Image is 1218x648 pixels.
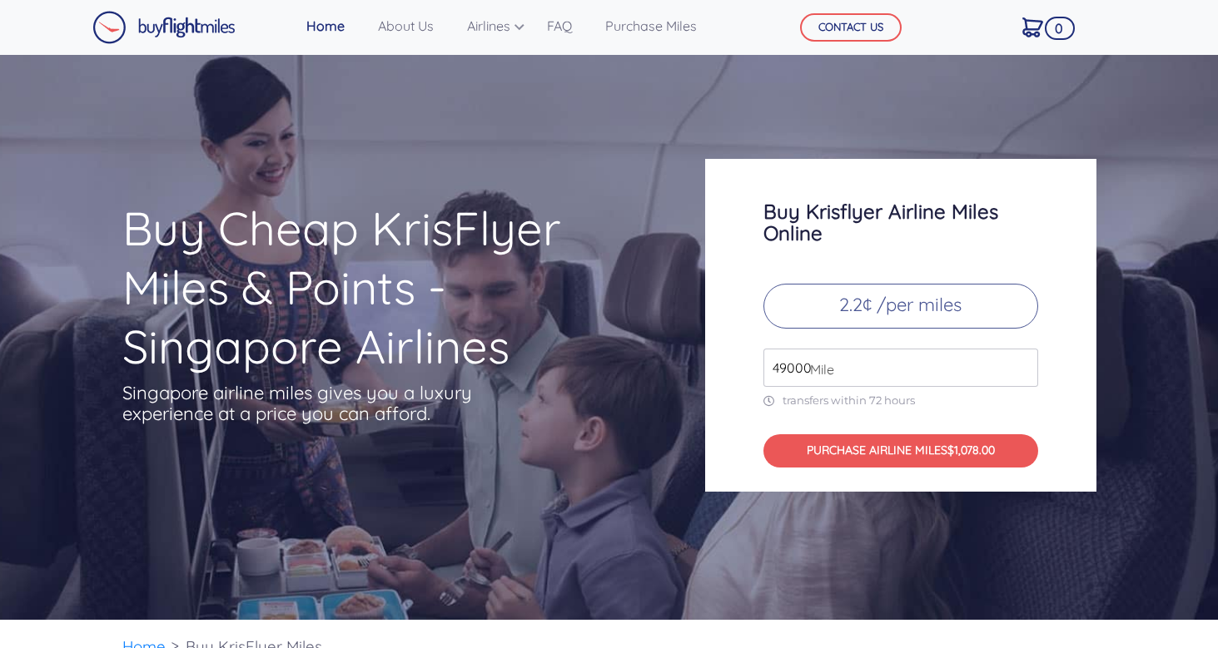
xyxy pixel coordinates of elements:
a: Purchase Miles [599,9,703,42]
span: 0 [1045,17,1075,40]
a: Buy Flight Miles Logo [92,7,236,48]
p: transfers within 72 hours [763,393,1038,408]
h3: Buy Krisflyer Airline Miles Online [763,200,1038,244]
a: Airlines [460,9,520,42]
a: 0 [1016,9,1050,44]
img: Buy Flight Miles Logo [92,11,236,44]
p: 2.2¢ /per miles [763,284,1038,329]
h1: Buy Cheap KrisFlyer Miles & Points - Singapore Airlines [122,199,640,376]
a: FAQ [540,9,579,42]
p: Singapore airline miles gives you a luxury experience at a price you can afford. [122,383,497,424]
button: PURCHASE AIRLINE MILES$1,078.00 [763,434,1038,468]
img: Cart [1022,17,1043,37]
span: $1,078.00 [947,443,995,458]
button: CONTACT US [800,13,902,42]
a: About Us [371,9,440,42]
a: Home [300,9,351,42]
span: Mile [802,359,834,379]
